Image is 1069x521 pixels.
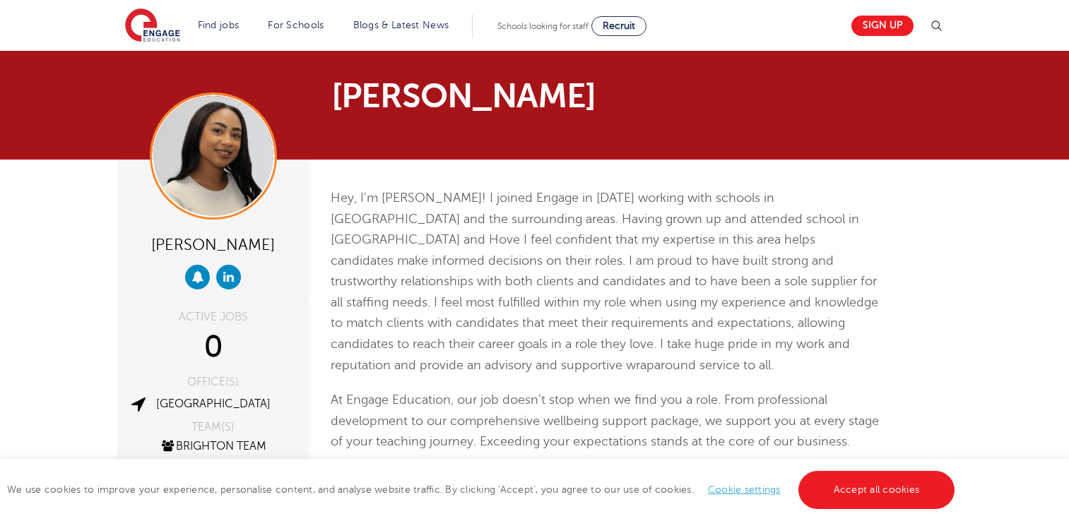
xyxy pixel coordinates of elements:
[591,16,646,36] a: Recruit
[798,471,955,509] a: Accept all cookies
[127,376,299,388] div: OFFICE(S)
[331,191,878,372] span: Hey, I’m [PERSON_NAME]! I joined Engage in [DATE] working with schools in [GEOGRAPHIC_DATA] and t...
[851,16,914,36] a: Sign up
[125,8,180,44] img: Engage Education
[127,311,299,323] div: ACTIVE JOBS
[198,20,240,30] a: Find jobs
[127,330,299,365] div: 0
[7,484,958,495] span: We use cookies to improve your experience, personalise content, and analyse website traffic. By c...
[268,20,324,30] a: For Schools
[331,393,879,448] span: At Engage Education, our job doesn’t stop when we find you a role. From professional development ...
[497,21,589,31] span: Schools looking for staff
[160,440,266,453] a: Brighton Team
[708,484,781,495] a: Cookie settings
[331,79,667,113] h1: [PERSON_NAME]
[127,230,299,258] div: [PERSON_NAME]
[156,397,271,410] a: [GEOGRAPHIC_DATA]
[603,20,635,31] span: Recruit
[353,20,449,30] a: Blogs & Latest News
[127,421,299,433] div: TEAM(S)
